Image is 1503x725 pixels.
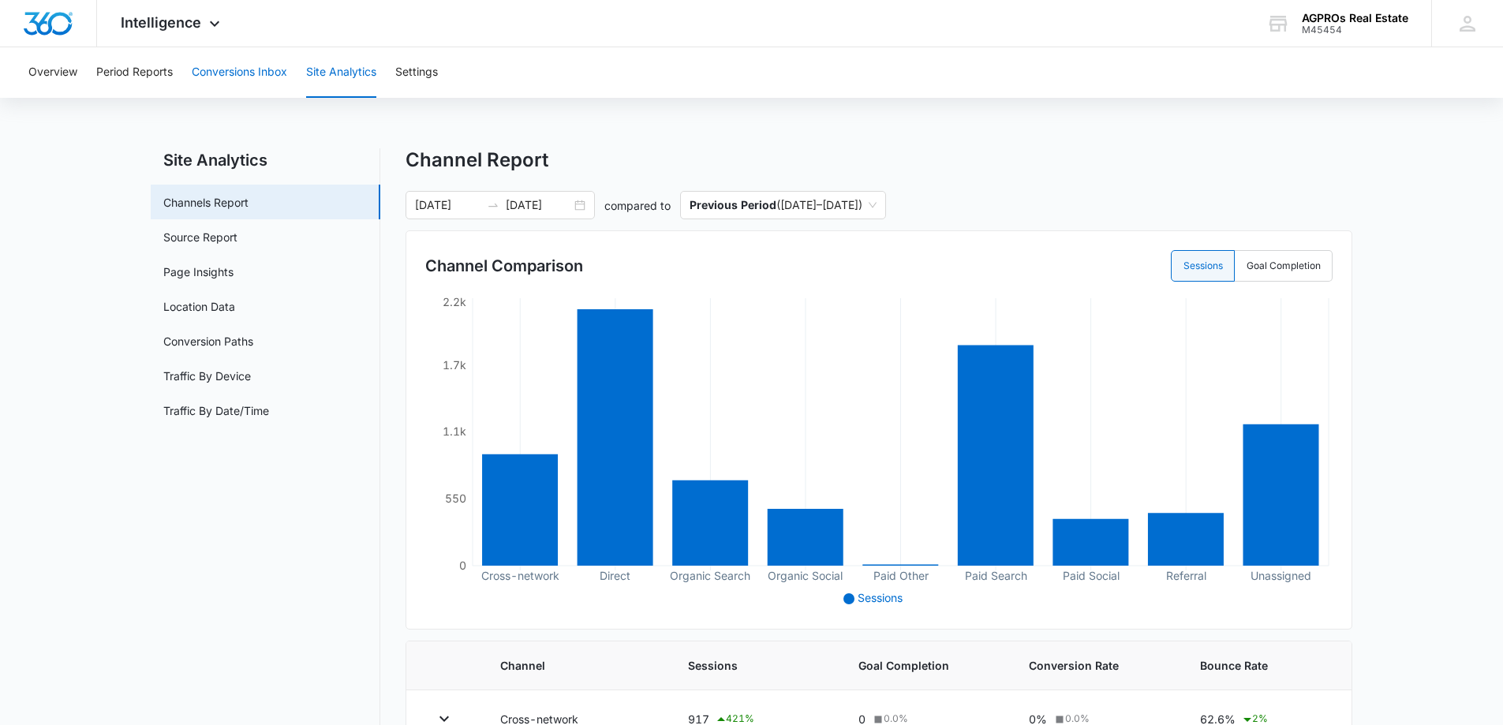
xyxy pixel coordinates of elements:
a: Page Insights [163,263,234,280]
p: Previous Period [690,198,776,211]
input: Start date [415,196,480,214]
button: Period Reports [96,47,173,98]
tspan: Direct [600,569,630,582]
h1: Channel Report [406,148,548,172]
h3: Channel Comparison [425,254,583,278]
tspan: Paid Social [1063,569,1120,582]
span: Channel [500,657,650,674]
div: account id [1302,24,1408,36]
tspan: Referral [1166,569,1206,582]
tspan: Organic Search [670,569,750,583]
button: Site Analytics [306,47,376,98]
tspan: Unassigned [1251,569,1311,583]
button: Conversions Inbox [192,47,287,98]
span: Conversion Rate [1029,657,1161,674]
label: Sessions [1171,250,1235,282]
tspan: Cross-network [481,569,559,582]
h2: Site Analytics [151,148,380,172]
a: Traffic By Device [163,368,251,384]
label: Goal Completion [1235,250,1333,282]
div: account name [1302,12,1408,24]
button: Settings [395,47,438,98]
p: compared to [604,197,671,214]
span: swap-right [487,199,499,211]
span: Bounce Rate [1200,657,1326,674]
tspan: Paid Other [873,569,929,582]
input: End date [506,196,571,214]
a: Source Report [163,229,237,245]
span: to [487,199,499,211]
tspan: Organic Social [768,569,843,583]
a: Channels Report [163,194,249,211]
a: Conversion Paths [163,333,253,349]
tspan: 1.7k [443,358,466,372]
span: Intelligence [121,14,201,31]
span: Sessions [858,591,903,604]
tspan: Paid Search [965,569,1027,582]
tspan: 1.1k [443,424,466,438]
a: Traffic By Date/Time [163,402,269,419]
span: Sessions [688,657,821,674]
span: ( [DATE] – [DATE] ) [690,192,877,219]
tspan: 550 [445,491,466,505]
tspan: 0 [459,559,466,572]
a: Location Data [163,298,235,315]
button: Overview [28,47,77,98]
tspan: 2.2k [443,295,466,308]
span: Goal Completion [858,657,991,674]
